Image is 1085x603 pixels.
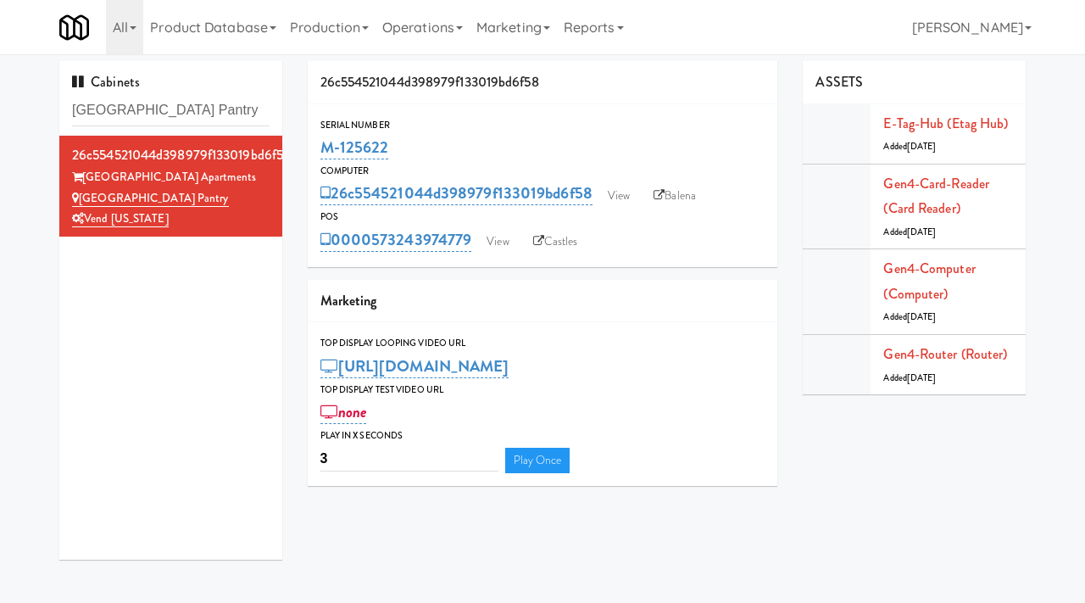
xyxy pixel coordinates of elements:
[320,163,765,180] div: Computer
[320,400,367,424] a: none
[907,226,937,238] span: [DATE]
[883,174,989,219] a: Gen4-card-reader (Card Reader)
[505,448,570,473] a: Play Once
[308,61,778,104] div: 26c554521044d398979f133019bd6f58
[320,209,765,226] div: POS
[59,136,282,237] li: 26c554521044d398979f133019bd6f58[GEOGRAPHIC_DATA] Apartments [GEOGRAPHIC_DATA] PantryVend [US_STATE]
[72,95,270,126] input: Search cabinets
[59,13,89,42] img: Micromart
[907,310,937,323] span: [DATE]
[883,226,936,238] span: Added
[72,167,270,188] div: [GEOGRAPHIC_DATA] Apartments
[883,310,936,323] span: Added
[907,371,937,384] span: [DATE]
[883,114,1008,133] a: E-tag-hub (Etag Hub)
[320,355,509,378] a: [URL][DOMAIN_NAME]
[320,117,765,134] div: Serial Number
[320,136,389,159] a: M-125622
[478,229,517,254] a: View
[320,181,593,205] a: 26c554521044d398979f133019bd6f58
[883,259,975,304] a: Gen4-computer (Computer)
[883,344,1007,364] a: Gen4-router (Router)
[525,229,587,254] a: Castles
[72,190,229,207] a: [GEOGRAPHIC_DATA] Pantry
[320,228,472,252] a: 0000573243974779
[320,427,765,444] div: Play in X seconds
[72,72,140,92] span: Cabinets
[883,140,936,153] span: Added
[320,291,377,310] span: Marketing
[320,335,765,352] div: Top Display Looping Video Url
[599,183,638,209] a: View
[320,382,765,399] div: Top Display Test Video Url
[883,371,936,384] span: Added
[72,142,270,168] div: 26c554521044d398979f133019bd6f58
[72,210,169,227] a: Vend [US_STATE]
[907,140,937,153] span: [DATE]
[645,183,704,209] a: Balena
[815,72,863,92] span: ASSETS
